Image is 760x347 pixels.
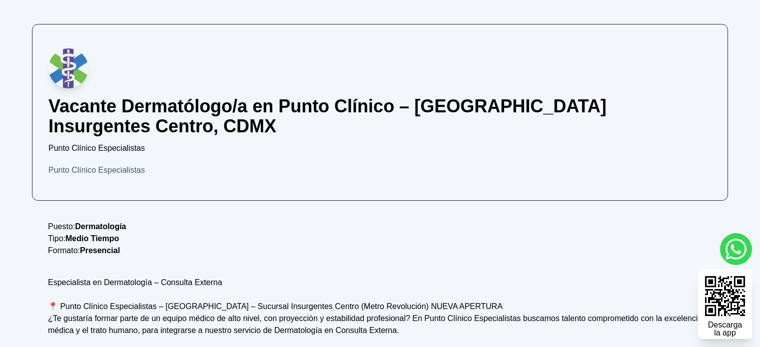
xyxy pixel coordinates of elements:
div: Punto Clínico Especialistas [48,164,712,176]
span: Dermatología [75,222,126,231]
span: Medio Tiempo [65,234,119,243]
p: Punto Clínico Especialistas [48,142,712,154]
h1: Vacante Dermatólogo/a en Punto Clínico – [GEOGRAPHIC_DATA] Insurgentes Centro, CDMX [48,96,712,136]
p: Puesto: [48,221,712,233]
div: Descarga la app [708,321,742,337]
p: Formato: [48,245,712,257]
p: Tipo: [48,233,712,245]
img: Logo [48,48,88,88]
span: Presencial [80,246,120,255]
a: whatsapp button [720,233,752,265]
